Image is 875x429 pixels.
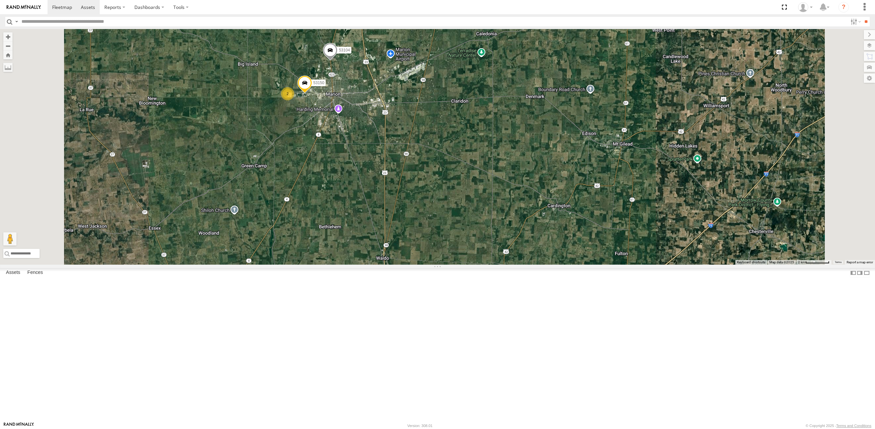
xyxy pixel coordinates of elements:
label: Assets [3,268,23,278]
label: Dock Summary Table to the Right [857,268,863,278]
label: Dock Summary Table to the Left [850,268,857,278]
a: Terms (opens in new tab) [835,261,842,264]
label: Search Filter Options [848,17,862,26]
span: Map data ©2025 [769,260,794,264]
span: 2 km [798,260,805,264]
a: Visit our Website [4,422,34,429]
label: Map Settings [864,74,875,83]
a: Terms and Conditions [836,424,871,428]
button: Drag Pegman onto the map to open Street View [3,232,17,246]
button: Zoom Home [3,50,13,59]
span: 53104 [339,48,350,53]
i: ? [838,2,849,13]
label: Search Query [14,17,19,26]
button: Map Scale: 2 km per 69 pixels [796,260,831,265]
a: Report a map error [847,260,873,264]
label: Fences [24,268,46,278]
div: Miky Transport [796,2,815,12]
span: 53150 [313,81,324,85]
label: Measure [3,63,13,72]
img: rand-logo.svg [7,5,41,10]
label: Hide Summary Table [863,268,870,278]
button: Zoom out [3,41,13,50]
div: 2 [281,87,294,100]
button: Keyboard shortcuts [737,260,765,265]
div: Version: 308.01 [407,424,433,428]
button: Zoom in [3,32,13,41]
div: © Copyright 2025 - [806,424,871,428]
